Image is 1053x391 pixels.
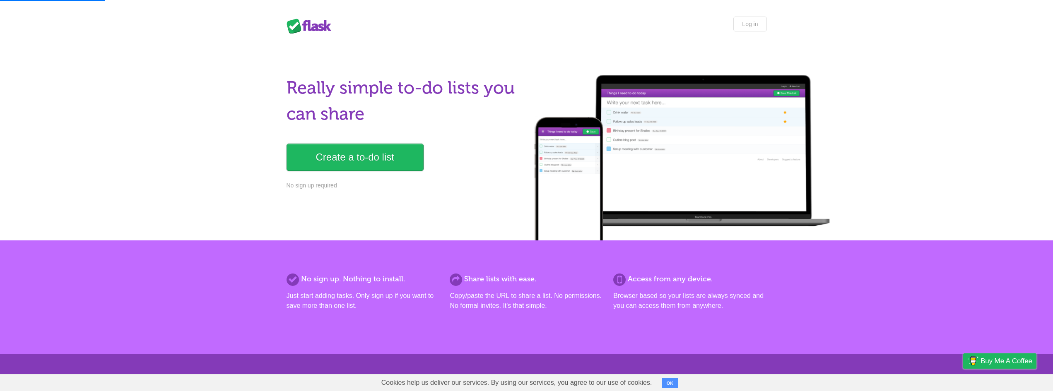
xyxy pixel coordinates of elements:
[613,273,766,285] h2: Access from any device.
[373,374,660,391] span: Cookies help us deliver our services. By using our services, you agree to our use of cookies.
[287,144,424,171] a: Create a to-do list
[662,378,678,388] button: OK
[287,291,440,311] p: Just start adding tasks. Only sign up if you want to save more than one list.
[450,291,603,311] p: Copy/paste the URL to share a list. No permissions. No formal invites. It's that simple.
[287,75,522,127] h1: Really simple to-do lists you can share
[967,354,978,368] img: Buy me a coffee
[733,17,766,31] a: Log in
[287,181,522,190] p: No sign up required
[450,273,603,285] h2: Share lists with ease.
[963,353,1036,369] a: Buy me a coffee
[287,273,440,285] h2: No sign up. Nothing to install.
[287,19,336,34] div: Flask Lists
[613,291,766,311] p: Browser based so your lists are always synced and you can access them from anywhere.
[981,354,1032,368] span: Buy me a coffee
